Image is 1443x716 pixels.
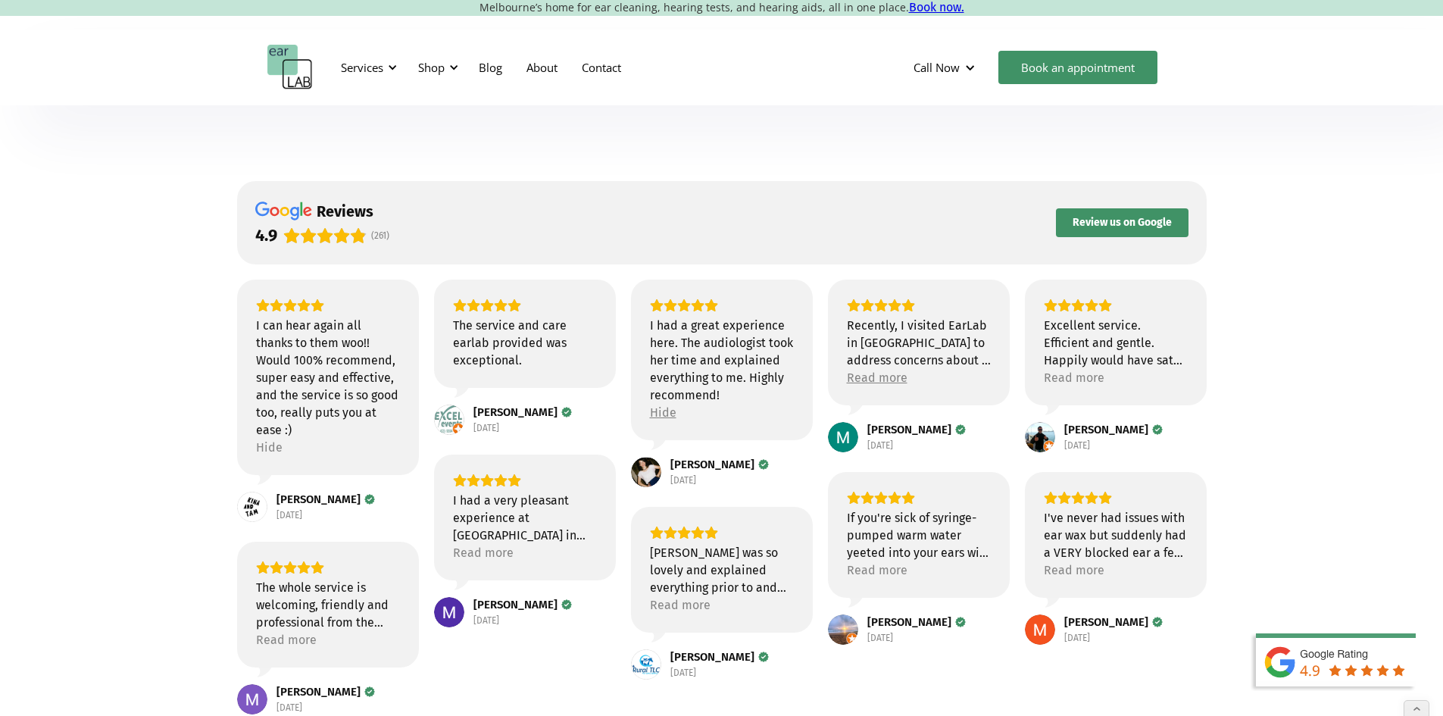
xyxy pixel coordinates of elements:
[650,596,711,614] div: Read more
[828,422,858,452] a: View on Google
[332,45,401,90] div: Services
[473,422,499,434] div: [DATE]
[276,509,302,521] div: [DATE]
[998,51,1157,84] a: Book an appointment
[670,650,754,664] span: [PERSON_NAME]
[650,404,676,421] div: Hide
[758,652,769,662] div: Verified Customer
[1025,422,1055,452] img: Aaron Harrison
[631,649,661,680] a: View on Google
[276,685,375,699] a: Review by Maree Pardy
[453,474,597,487] div: Rating: 5.0 out of 5
[955,424,966,435] div: Verified Customer
[670,458,769,471] a: Review by Lauren Speer
[1044,491,1188,505] div: Rating: 5.0 out of 5
[1152,617,1163,627] div: Verified Customer
[670,650,769,664] a: Review by Laura Johnson
[276,492,375,506] a: Review by Kina Tam
[256,317,400,439] div: I can hear again all thanks to them woo!! Would 100% recommend, super easy and effective, and the...
[256,631,317,649] div: Read more
[650,299,794,312] div: Rating: 5.0 out of 5
[1064,615,1148,629] span: [PERSON_NAME]
[867,632,893,644] div: [DATE]
[1044,509,1188,561] div: I've never had issues with ear wax but suddenly had a VERY blocked ear a few days ago, so this wa...
[514,45,570,89] a: About
[828,422,858,452] img: Monica
[434,597,464,627] a: View on Google
[276,685,361,699] span: [PERSON_NAME]
[867,615,951,629] span: [PERSON_NAME]
[1025,422,1055,452] a: View on Google
[847,491,991,505] div: Rating: 5.0 out of 5
[434,405,464,435] img: Mark Edwards
[255,225,367,246] div: Rating: 4.9 out of 5
[453,317,597,369] div: The service and care earlab provided was exceptional.
[570,45,633,89] a: Contact
[650,526,794,539] div: Rating: 5.0 out of 5
[276,492,361,506] span: [PERSON_NAME]
[473,405,572,419] a: Review by Mark Edwards
[867,423,966,436] a: Review by Monica
[650,317,794,404] div: I had a great experience here. The audiologist took her time and explained everything to me. High...
[371,230,389,241] span: (261)
[631,649,661,680] img: Laura Johnson
[237,684,267,714] img: Maree Pardy
[473,598,558,611] span: [PERSON_NAME]
[434,597,464,627] img: Maree Petrie
[1044,317,1188,369] div: Excellent service. Efficient and gentle. Happily would have sat there for longer, but was done in...
[1025,614,1055,645] a: View on Google
[631,457,661,487] a: View on Google
[1064,615,1163,629] a: Review by Madelaine King
[256,579,400,631] div: The whole service is welcoming, friendly and professional from the reception to the Ear suction p...
[1044,299,1188,312] div: Rating: 5.0 out of 5
[847,369,907,386] div: Read more
[434,405,464,435] a: View on Google
[237,684,267,714] a: View on Google
[473,614,499,627] div: [DATE]
[256,561,400,574] div: Rating: 5.0 out of 5
[1064,439,1090,452] div: [DATE]
[473,598,572,611] a: Review by Maree Petrie
[847,317,991,369] div: Recently, I visited EarLab in [GEOGRAPHIC_DATA] to address concerns about a blocked right ear. Th...
[670,474,696,486] div: [DATE]
[341,60,383,75] div: Services
[453,492,597,544] div: I had a very pleasant experience at [GEOGRAPHIC_DATA] in [GEOGRAPHIC_DATA]. The staff were very f...
[955,617,966,627] div: Verified Customer
[670,458,754,471] span: [PERSON_NAME]
[1152,424,1163,435] div: Verified Customer
[867,615,966,629] a: Review by Aeryn Leigh
[1044,561,1104,579] div: Read more
[867,423,951,436] span: [PERSON_NAME]
[650,544,794,596] div: [PERSON_NAME] was so lovely and explained everything prior to and during the procedure. Can highl...
[267,45,313,90] a: home
[1044,369,1104,386] div: Read more
[256,299,400,312] div: Rating: 5.0 out of 5
[276,702,302,714] div: [DATE]
[409,45,463,90] div: Shop
[847,561,907,579] div: Read more
[828,614,858,645] img: Aeryn Leigh
[561,407,572,417] div: Verified Customer
[453,299,597,312] div: Rating: 5.0 out of 5
[467,45,514,89] a: Blog
[237,492,267,522] img: Kina Tam
[1064,423,1163,436] a: Review by Aaron Harrison
[1073,216,1172,230] span: Review us on Google
[847,509,991,561] div: If you're sick of syringe-pumped warm water yeeted into your ears with varying degrees of wax rem...
[255,225,277,246] div: 4.9
[914,60,960,75] div: Call Now
[473,405,558,419] span: [PERSON_NAME]
[828,614,858,645] a: View on Google
[1025,614,1055,645] img: Madelaine King
[453,544,514,561] div: Read more
[758,459,769,470] div: Verified Customer
[631,457,661,487] img: Lauren Speer
[847,299,991,312] div: Rating: 5.0 out of 5
[901,45,991,90] div: Call Now
[364,494,375,505] div: Verified Customer
[670,667,696,679] div: [DATE]
[237,492,267,522] a: View on Google
[256,439,283,456] div: Hide
[1056,208,1188,237] button: Review us on Google
[418,60,445,75] div: Shop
